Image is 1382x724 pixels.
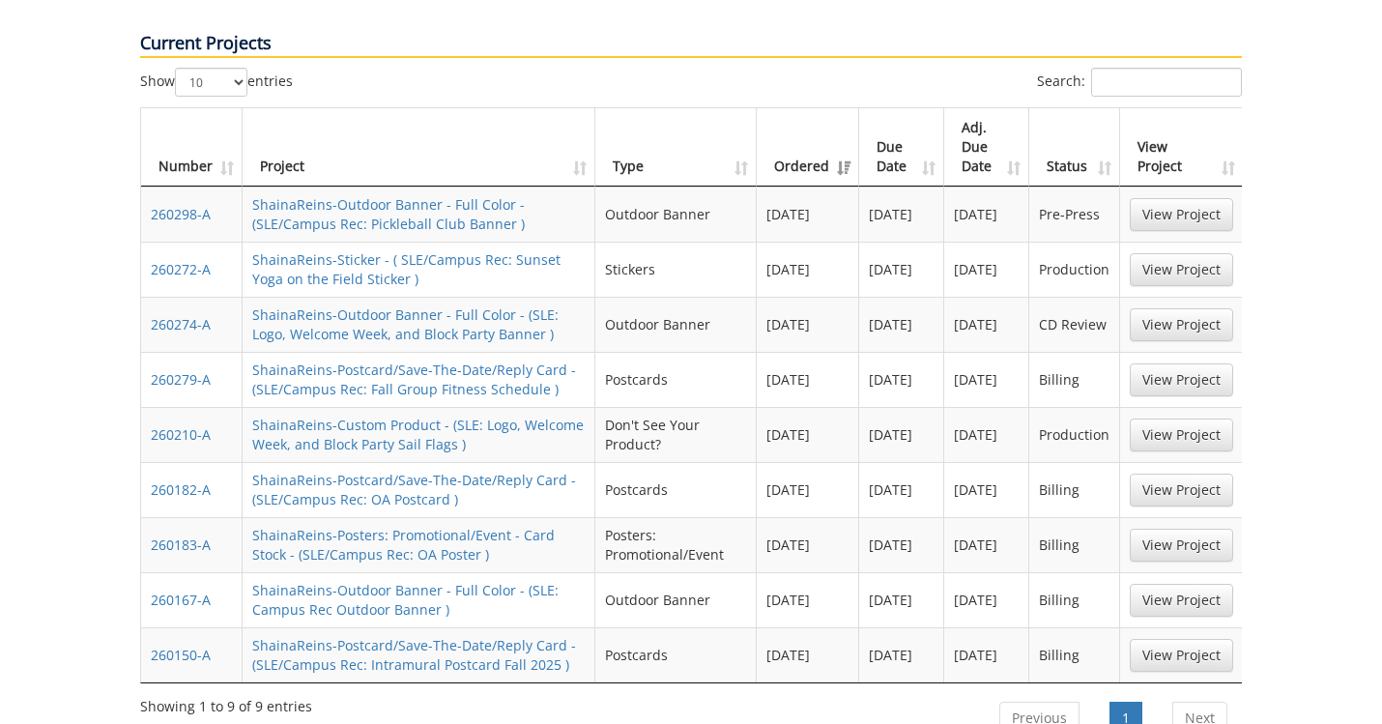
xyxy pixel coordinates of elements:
td: [DATE] [859,187,944,242]
a: View Project [1130,529,1233,562]
a: View Project [1130,363,1233,396]
th: Ordered: activate to sort column ascending [757,108,859,187]
label: Search: [1037,68,1242,97]
td: [DATE] [859,627,944,682]
td: Pre-Press [1029,187,1120,242]
td: Billing [1029,627,1120,682]
td: [DATE] [944,517,1029,572]
select: Showentries [175,68,247,97]
td: [DATE] [859,242,944,297]
a: View Project [1130,308,1233,341]
td: Postcards [595,462,758,517]
td: [DATE] [944,572,1029,627]
td: Outdoor Banner [595,297,758,352]
td: [DATE] [757,517,859,572]
input: Search: [1091,68,1242,97]
td: Stickers [595,242,758,297]
a: ShainaReins-Custom Product - (SLE: Logo, Welcome Week, and Block Party Sail Flags ) [252,416,584,453]
a: 260272-A [151,260,211,278]
td: Billing [1029,572,1120,627]
td: Billing [1029,517,1120,572]
td: [DATE] [944,297,1029,352]
a: View Project [1130,474,1233,507]
th: View Project: activate to sort column ascending [1120,108,1243,187]
td: [DATE] [859,572,944,627]
td: [DATE] [944,242,1029,297]
td: Don't See Your Product? [595,407,758,462]
td: [DATE] [859,352,944,407]
td: [DATE] [859,407,944,462]
a: ShainaReins-Outdoor Banner - Full Color - (SLE: Logo, Welcome Week, and Block Party Banner ) [252,305,559,343]
a: 260298-A [151,205,211,223]
td: [DATE] [944,187,1029,242]
a: View Project [1130,639,1233,672]
a: View Project [1130,198,1233,231]
th: Status: activate to sort column ascending [1029,108,1120,187]
td: [DATE] [757,242,859,297]
a: 260150-A [151,646,211,664]
a: 260167-A [151,591,211,609]
a: 260183-A [151,536,211,554]
td: [DATE] [757,572,859,627]
td: [DATE] [757,187,859,242]
p: Current Projects [140,31,1242,58]
td: [DATE] [944,462,1029,517]
a: ShainaReins-Outdoor Banner - Full Color - (SLE: Campus Rec Outdoor Banner ) [252,581,559,619]
a: 260279-A [151,370,211,389]
div: Showing 1 to 9 of 9 entries [140,689,312,716]
th: Number: activate to sort column ascending [141,108,243,187]
td: Outdoor Banner [595,187,758,242]
a: ShainaReins-Postcard/Save-The-Date/Reply Card - (SLE/Campus Rec: Intramural Postcard Fall 2025 ) [252,636,576,674]
a: View Project [1130,253,1233,286]
td: [DATE] [757,627,859,682]
a: View Project [1130,584,1233,617]
td: [DATE] [757,352,859,407]
td: Postcards [595,352,758,407]
td: [DATE] [757,297,859,352]
td: Outdoor Banner [595,572,758,627]
th: Project: activate to sort column ascending [243,108,595,187]
a: 260210-A [151,425,211,444]
a: ShainaReins-Posters: Promotional/Event - Card Stock - (SLE/Campus Rec: OA Poster ) [252,526,555,564]
a: ShainaReins-Postcard/Save-The-Date/Reply Card - (SLE/Campus Rec: OA Postcard ) [252,471,576,508]
td: CD Review [1029,297,1120,352]
td: Billing [1029,352,1120,407]
a: ShainaReins-Sticker - ( SLE/Campus Rec: Sunset Yoga on the Field Sticker ) [252,250,561,288]
a: ShainaReins-Outdoor Banner - Full Color - (SLE/Campus Rec: Pickleball Club Banner ) [252,195,525,233]
a: 260182-A [151,480,211,499]
td: Production [1029,242,1120,297]
td: [DATE] [859,297,944,352]
td: Postcards [595,627,758,682]
a: ShainaReins-Postcard/Save-The-Date/Reply Card - (SLE/Campus Rec: Fall Group Fitness Schedule ) [252,361,576,398]
a: View Project [1130,419,1233,451]
td: [DATE] [944,352,1029,407]
td: [DATE] [757,462,859,517]
td: Production [1029,407,1120,462]
label: Show entries [140,68,293,97]
td: Posters: Promotional/Event [595,517,758,572]
td: [DATE] [944,407,1029,462]
td: [DATE] [859,462,944,517]
th: Due Date: activate to sort column ascending [859,108,944,187]
th: Adj. Due Date: activate to sort column ascending [944,108,1029,187]
th: Type: activate to sort column ascending [595,108,758,187]
td: Billing [1029,462,1120,517]
td: [DATE] [944,627,1029,682]
a: 260274-A [151,315,211,333]
td: [DATE] [757,407,859,462]
td: [DATE] [859,517,944,572]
